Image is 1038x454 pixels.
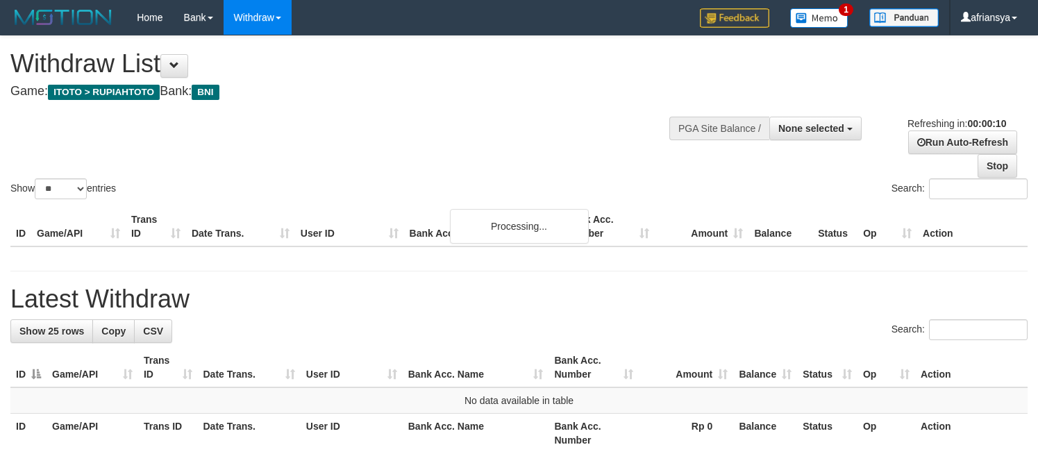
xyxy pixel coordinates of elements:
th: Amount [655,207,748,246]
th: Action [917,207,1028,246]
th: User ID [295,207,404,246]
h1: Latest Withdraw [10,285,1028,313]
a: Run Auto-Refresh [908,131,1017,154]
span: Show 25 rows [19,326,84,337]
img: panduan.png [869,8,939,27]
th: Balance: activate to sort column ascending [733,348,797,387]
th: Op [857,414,915,453]
img: Button%20Memo.svg [790,8,848,28]
label: Show entries [10,178,116,199]
h1: Withdraw List [10,50,678,78]
th: Trans ID: activate to sort column ascending [138,348,198,387]
label: Search: [891,319,1028,340]
td: No data available in table [10,387,1028,414]
th: Bank Acc. Number [561,207,655,246]
span: Copy [101,326,126,337]
a: CSV [134,319,172,343]
th: Game/API [31,207,126,246]
img: MOTION_logo.png [10,7,116,28]
th: Date Trans. [198,414,301,453]
th: Date Trans.: activate to sort column ascending [198,348,301,387]
th: Amount: activate to sort column ascending [639,348,733,387]
h4: Game: Bank: [10,85,678,99]
a: Stop [978,154,1017,178]
a: Show 25 rows [10,319,93,343]
th: Op: activate to sort column ascending [857,348,915,387]
th: Rp 0 [639,414,733,453]
div: PGA Site Balance / [669,117,769,140]
input: Search: [929,178,1028,199]
select: Showentries [35,178,87,199]
th: ID [10,207,31,246]
img: Feedback.jpg [700,8,769,28]
th: Bank Acc. Name [403,414,549,453]
th: Trans ID [126,207,186,246]
th: Action [915,348,1028,387]
span: None selected [778,123,844,134]
a: Copy [92,319,135,343]
th: Status: activate to sort column ascending [797,348,857,387]
th: Balance [748,207,812,246]
input: Search: [929,319,1028,340]
span: CSV [143,326,163,337]
span: ITOTO > RUPIAHTOTO [48,85,160,100]
th: Status [797,414,857,453]
th: Bank Acc. Name: activate to sort column ascending [403,348,549,387]
th: Bank Acc. Number [549,414,638,453]
th: ID [10,414,47,453]
strong: 00:00:10 [967,118,1006,129]
span: BNI [192,85,219,100]
th: Game/API: activate to sort column ascending [47,348,138,387]
th: ID: activate to sort column descending [10,348,47,387]
label: Search: [891,178,1028,199]
th: Balance [733,414,797,453]
button: None selected [769,117,862,140]
th: Trans ID [138,414,198,453]
th: Bank Acc. Number: activate to sort column ascending [549,348,638,387]
th: User ID: activate to sort column ascending [301,348,403,387]
span: Refreshing in: [907,118,1006,129]
th: User ID [301,414,403,453]
th: Op [857,207,917,246]
th: Action [915,414,1028,453]
th: Date Trans. [186,207,295,246]
th: Status [812,207,857,246]
span: 1 [839,3,853,16]
th: Bank Acc. Name [404,207,562,246]
div: Processing... [450,209,589,244]
th: Game/API [47,414,138,453]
